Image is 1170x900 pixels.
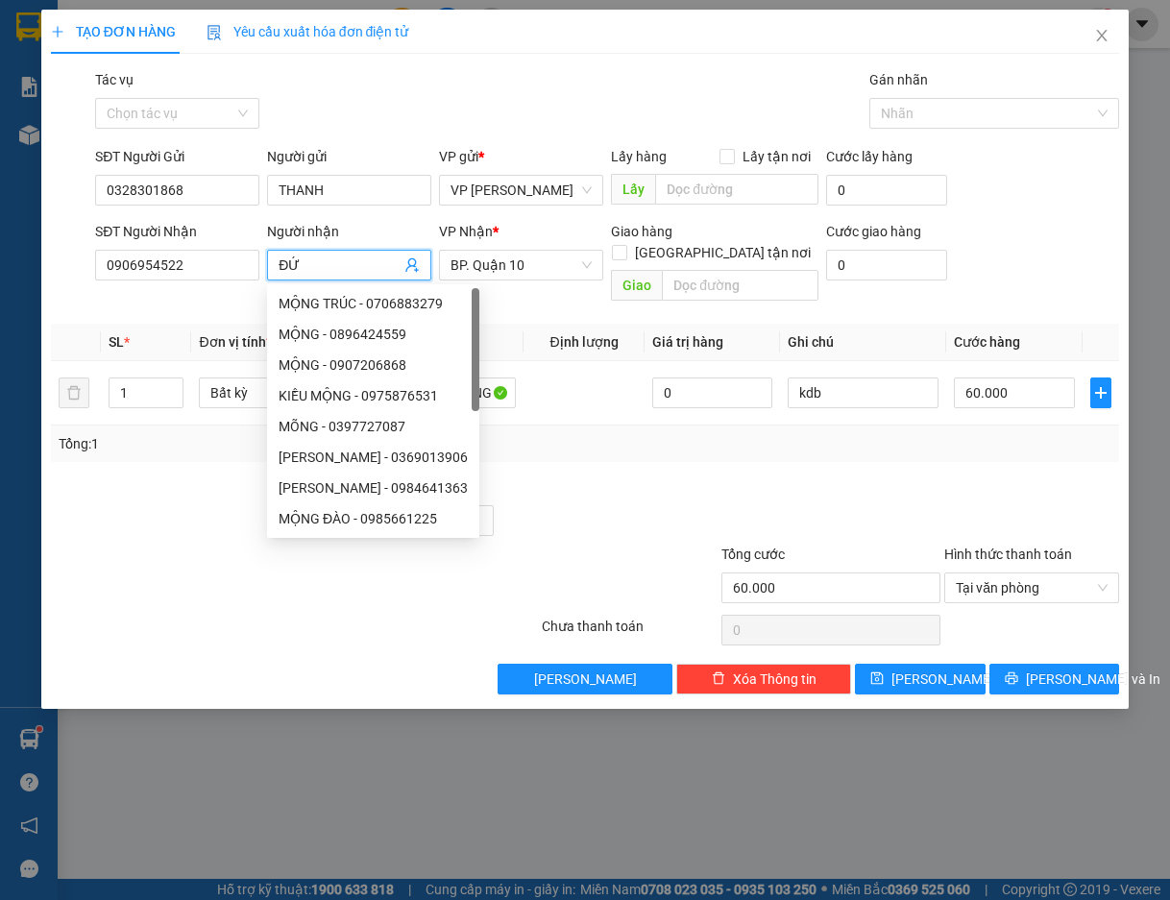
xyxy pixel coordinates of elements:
div: MỘNG - 0896424559 [279,324,468,345]
span: Bến xe [GEOGRAPHIC_DATA] [152,31,258,55]
button: plus [1090,377,1112,408]
span: Lấy hàng [611,149,667,164]
span: Cước hàng [954,334,1020,350]
span: delete [712,671,725,687]
span: save [870,671,884,687]
span: Định lượng [550,334,619,350]
span: SL [109,334,124,350]
div: Người gửi [267,146,431,167]
span: Giao hàng [611,224,672,239]
div: KIỀU MỘNG - 0975876531 [267,380,479,411]
span: VPLK1409250001 [96,122,202,136]
span: user-add [404,257,420,273]
div: MÕNG - 0397727087 [267,411,479,442]
span: Tổng cước [721,547,785,562]
span: close [1094,28,1109,43]
span: plus [51,25,64,38]
span: VP Nhận [439,224,493,239]
input: 0 [652,377,772,408]
div: SĐT Người Gửi [95,146,259,167]
span: Tại văn phòng [956,573,1108,602]
label: Hình thức thanh toán [944,547,1072,562]
img: logo [7,12,92,96]
div: [PERSON_NAME] - 0369013906 [279,447,468,468]
strong: ĐỒNG PHƯỚC [152,11,263,27]
span: TẠO ĐƠN HÀNG [51,24,176,39]
label: Cước giao hàng [826,224,921,239]
th: Ghi chú [780,324,946,361]
div: Tổng: 1 [59,433,453,454]
div: Người nhận [267,221,431,242]
span: [PERSON_NAME]: [6,124,201,135]
input: Dọc đường [662,270,818,301]
label: Gán nhãn [869,72,928,87]
div: MỘNG LINH - 0984641363 [267,473,479,503]
button: printer[PERSON_NAME] và In [989,664,1120,694]
span: Giao [611,270,662,301]
label: Tác vụ [95,72,134,87]
input: Ghi Chú [788,377,938,408]
span: plus [1091,385,1111,401]
span: Lấy [611,174,655,205]
img: icon [207,25,222,40]
div: MÕNG - 0397727087 [279,416,468,437]
span: Đơn vị tính [199,334,271,350]
div: [PERSON_NAME] - 0984641363 [279,477,468,499]
div: MỘNG - 0896424559 [267,319,479,350]
span: [GEOGRAPHIC_DATA] tận nơi [627,242,818,263]
span: VP Long Khánh [451,176,592,205]
div: MỘNG TRÚC - 0706883279 [267,288,479,319]
div: Chưa thanh toán [540,616,719,649]
input: Cước lấy hàng [826,175,947,206]
button: Close [1075,10,1129,63]
span: BP. Quận 10 [451,251,592,280]
span: In ngày: [6,139,117,151]
span: Lấy tận nơi [735,146,818,167]
span: 01 Võ Văn Truyện, KP.1, Phường 2 [152,58,264,82]
div: SĐT Người Nhận [95,221,259,242]
span: Xóa Thông tin [733,669,817,690]
div: MỘNG ĐÀO - 0985661225 [279,508,468,529]
button: delete [59,377,89,408]
span: Giá trị hàng [652,334,723,350]
button: save[PERSON_NAME] [855,664,986,694]
div: MỘNG ĐÀO - 0985661225 [267,503,479,534]
div: VP gửi [439,146,603,167]
input: Dọc đường [655,174,818,205]
div: MỘNG - 0907206868 [267,350,479,380]
div: MỘNG - 0907206868 [279,354,468,376]
label: Cước lấy hàng [826,149,913,164]
span: [PERSON_NAME] [891,669,994,690]
span: Hotline: 19001152 [152,85,235,97]
span: 05:42:26 [DATE] [42,139,117,151]
span: Bất kỳ [210,378,338,407]
div: MỘNG TRÚC - 0706883279 [279,293,468,314]
span: [PERSON_NAME] và In [1026,669,1160,690]
input: Cước giao hàng [826,250,947,280]
button: [PERSON_NAME] [498,664,672,694]
span: [PERSON_NAME] [534,669,637,690]
button: deleteXóa Thông tin [676,664,851,694]
div: KIM MÔNG - 0369013906 [267,442,479,473]
span: printer [1005,671,1018,687]
span: ----------------------------------------- [52,104,235,119]
span: Yêu cầu xuất hóa đơn điện tử [207,24,409,39]
div: KIỀU MỘNG - 0975876531 [279,385,468,406]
